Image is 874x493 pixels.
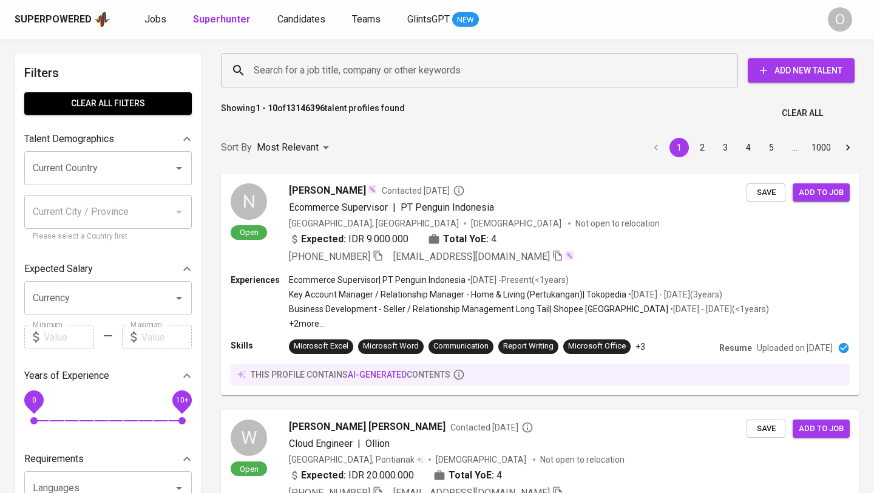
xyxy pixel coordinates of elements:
svg: By Batam recruiter [521,421,534,433]
span: [DEMOGRAPHIC_DATA] [436,454,528,466]
span: [EMAIL_ADDRESS][DOMAIN_NAME] [393,251,550,262]
span: [DEMOGRAPHIC_DATA] [471,217,563,229]
a: Superpoweredapp logo [15,10,110,29]
p: Most Relevant [257,140,319,155]
div: W [231,420,267,456]
p: Not open to relocation [540,454,625,466]
span: | [357,437,361,451]
button: Go to page 2 [693,138,712,157]
span: Candidates [277,13,325,25]
button: Go to page 4 [739,138,758,157]
p: Years of Experience [24,369,109,383]
span: 4 [496,468,502,483]
p: +2 more ... [289,318,769,330]
p: Business Development - Seller / Relationship Management Long Tail | Shopee [GEOGRAPHIC_DATA] [289,303,668,315]
p: • [DATE] - Present ( <1 years ) [466,274,569,286]
p: Requirements [24,452,84,466]
div: Superpowered [15,13,92,27]
input: Value [141,325,192,349]
div: Most Relevant [257,137,333,159]
span: Add to job [799,186,844,200]
p: Ecommerce Supervisor | PT Penguin Indonesia [289,274,466,286]
span: Save [753,186,779,200]
span: [PHONE_NUMBER] [289,251,370,262]
img: magic_wand.svg [564,251,574,260]
b: Total YoE: [449,468,494,483]
svg: By Batam recruiter [453,185,465,197]
span: PT Penguin Indonesia [401,202,494,213]
h6: Filters [24,63,192,83]
p: Please select a Country first [33,231,183,243]
input: Value [44,325,94,349]
span: Open [235,464,263,474]
button: Go to page 1000 [808,138,835,157]
p: Uploaded on [DATE] [757,342,833,354]
button: Clear All [777,102,828,124]
span: Teams [352,13,381,25]
p: +3 [635,341,645,353]
span: Open [235,227,263,237]
button: Open [171,290,188,307]
span: 4 [491,232,496,246]
span: Clear All filters [34,96,182,111]
button: page 1 [669,138,689,157]
button: Go to page 3 [716,138,735,157]
div: Microsoft Office [568,341,626,352]
span: Contacted [DATE] [450,421,534,433]
img: app logo [94,10,110,29]
p: this profile contains contents [251,369,450,381]
span: 10+ [175,396,188,404]
p: Key Account Manager / Relationship Manager - Home & Living (Pertukangan) | Tokopedia [289,288,626,301]
a: GlintsGPT NEW [407,12,479,27]
p: Talent Demographics [24,132,114,146]
span: Jobs [144,13,166,25]
span: Save [753,422,779,436]
div: IDR 20.000.000 [289,468,414,483]
a: Candidates [277,12,328,27]
div: [GEOGRAPHIC_DATA], [GEOGRAPHIC_DATA] [289,217,459,229]
button: Go to page 5 [762,138,781,157]
p: • [DATE] - [DATE] ( 3 years ) [626,288,722,301]
span: Add New Talent [757,63,845,78]
p: • [DATE] - [DATE] ( <1 years ) [668,303,769,315]
b: Total YoE: [443,232,489,246]
span: GlintsGPT [407,13,450,25]
div: IDR 9.000.000 [289,232,408,246]
a: NOpen[PERSON_NAME]Contacted [DATE]Ecommerce Supervisor|PT Penguin Indonesia[GEOGRAPHIC_DATA], [GE... [221,174,859,395]
span: 0 [32,396,36,404]
p: Sort By [221,140,252,155]
button: Go to next page [838,138,858,157]
span: [PERSON_NAME] [289,183,366,198]
p: Skills [231,339,289,352]
b: Superhunter [193,13,251,25]
div: Communication [433,341,489,352]
b: 1 - 10 [256,103,277,113]
p: Resume [719,342,752,354]
span: Contacted [DATE] [382,185,465,197]
button: Save [747,420,785,438]
button: Save [747,183,785,202]
div: Report Writing [503,341,554,352]
a: Teams [352,12,383,27]
span: | [393,200,396,215]
div: O [828,7,852,32]
span: Cloud Engineer [289,438,353,449]
div: Requirements [24,447,192,471]
button: Add to job [793,420,850,438]
span: NEW [452,14,479,26]
span: [PERSON_NAME] [PERSON_NAME] [289,420,445,434]
button: Add to job [793,183,850,202]
div: … [785,141,804,154]
a: Superhunter [193,12,253,27]
img: magic_wand.svg [367,185,377,194]
div: Microsoft Excel [294,341,348,352]
span: Clear All [782,106,823,121]
b: 13146396 [286,103,325,113]
p: Expected Salary [24,262,93,276]
a: Jobs [144,12,169,27]
button: Clear All filters [24,92,192,115]
div: Years of Experience [24,364,192,388]
span: Ollion [365,438,390,449]
span: Ecommerce Supervisor [289,202,388,213]
div: Microsoft Word [363,341,419,352]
